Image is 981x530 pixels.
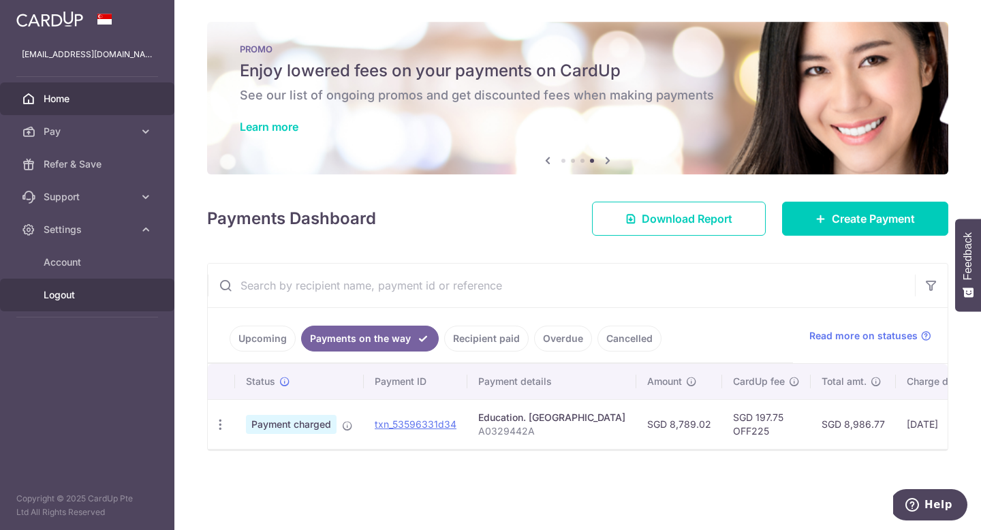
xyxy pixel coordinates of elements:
[478,424,625,438] p: A0329442A
[597,326,661,352] a: Cancelled
[534,326,592,352] a: Overdue
[44,255,134,269] span: Account
[16,11,83,27] img: CardUp
[240,87,916,104] h6: See our list of ongoing promos and get discounted fees when making payments
[809,329,918,343] span: Read more on statuses
[44,190,134,204] span: Support
[301,326,439,352] a: Payments on the way
[832,211,915,227] span: Create Payment
[44,125,134,138] span: Pay
[375,418,456,430] a: txn_53596331d34
[246,375,275,388] span: Status
[44,223,134,236] span: Settings
[240,44,916,54] p: PROMO
[782,202,948,236] a: Create Payment
[467,364,636,399] th: Payment details
[962,232,974,280] span: Feedback
[230,326,296,352] a: Upcoming
[642,211,732,227] span: Download Report
[208,264,915,307] input: Search by recipient name, payment id or reference
[822,375,867,388] span: Total amt.
[592,202,766,236] a: Download Report
[444,326,529,352] a: Recipient paid
[636,399,722,449] td: SGD 8,789.02
[207,22,948,174] img: Latest Promos banner
[722,399,811,449] td: SGD 197.75 OFF225
[893,489,967,523] iframe: Opens a widget where you can find more information
[955,219,981,311] button: Feedback - Show survey
[22,48,153,61] p: [EMAIL_ADDRESS][DOMAIN_NAME]
[478,411,625,424] div: Education. [GEOGRAPHIC_DATA]
[44,288,134,302] span: Logout
[811,399,896,449] td: SGD 8,986.77
[44,157,134,171] span: Refer & Save
[809,329,931,343] a: Read more on statuses
[207,206,376,231] h4: Payments Dashboard
[240,120,298,134] a: Learn more
[246,415,337,434] span: Payment charged
[44,92,134,106] span: Home
[647,375,682,388] span: Amount
[240,60,916,82] h5: Enjoy lowered fees on your payments on CardUp
[364,364,467,399] th: Payment ID
[907,375,963,388] span: Charge date
[733,375,785,388] span: CardUp fee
